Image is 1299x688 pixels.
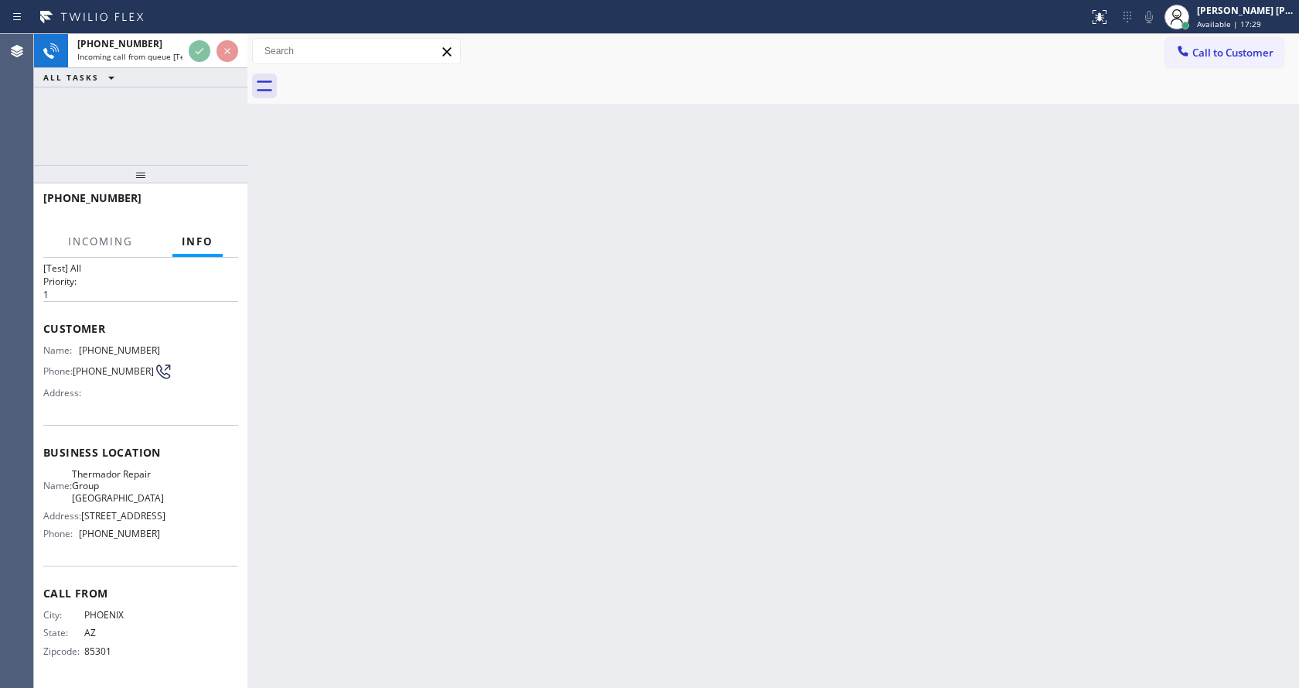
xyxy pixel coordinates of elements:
[43,387,84,399] span: Address:
[1165,38,1284,67] button: Call to Customer
[77,51,206,62] span: Incoming call from queue [Test] All
[43,262,238,275] p: [Test] All
[43,586,238,601] span: Call From
[43,480,72,491] span: Name:
[43,627,84,638] span: State:
[253,39,460,63] input: Search
[43,344,79,356] span: Name:
[84,627,161,638] span: AZ
[73,365,154,377] span: [PHONE_NUMBER]
[43,528,79,539] span: Phone:
[84,645,161,657] span: 85301
[79,528,160,539] span: [PHONE_NUMBER]
[216,40,238,62] button: Reject
[72,468,164,504] span: Thermador Repair Group [GEOGRAPHIC_DATA]
[1138,6,1160,28] button: Mute
[1197,19,1261,29] span: Available | 17:29
[43,275,238,288] h2: Priority:
[1197,4,1294,17] div: [PERSON_NAME] [PERSON_NAME]
[84,609,161,621] span: PHOENIX
[172,227,223,257] button: Info
[43,72,99,83] span: ALL TASKS
[77,37,162,50] span: [PHONE_NUMBER]
[189,40,210,62] button: Accept
[59,227,142,257] button: Incoming
[43,645,84,657] span: Zipcode:
[68,234,133,248] span: Incoming
[43,609,84,621] span: City:
[1192,46,1273,60] span: Call to Customer
[81,510,165,522] span: [STREET_ADDRESS]
[43,190,141,205] span: [PHONE_NUMBER]
[34,68,130,87] button: ALL TASKS
[43,288,238,301] p: 1
[43,321,238,336] span: Customer
[43,445,238,460] span: Business location
[79,344,160,356] span: [PHONE_NUMBER]
[43,510,81,522] span: Address:
[43,365,73,377] span: Phone:
[182,234,213,248] span: Info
